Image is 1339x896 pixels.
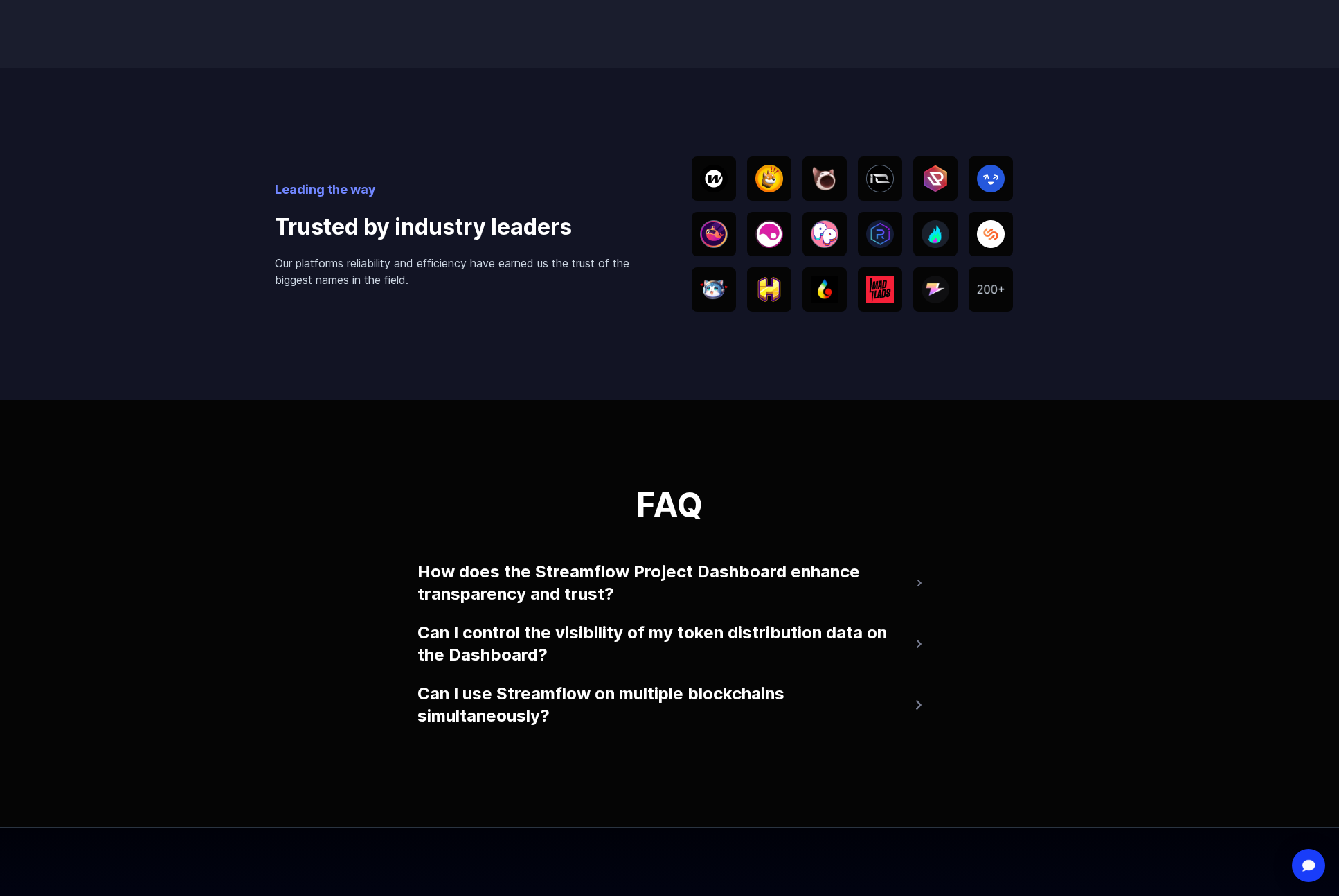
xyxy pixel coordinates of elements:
[977,220,1005,248] img: Solend
[811,165,838,192] img: Popcat
[922,276,949,303] img: Zeus
[866,276,894,303] img: MadLads
[700,220,728,248] img: Whales market
[700,279,728,300] img: WEN
[275,210,647,244] h4: Trusted by industry leaders
[417,489,922,522] h3: FAQ
[755,165,783,192] img: BONK
[755,277,783,302] img: Honeyland
[866,220,894,248] img: Radyum
[417,555,922,611] button: How does the Streamflow Project Dashboard enhance transparency and trust?
[275,180,647,199] p: Leading the way
[1292,849,1325,882] div: Open Intercom Messenger
[922,165,949,192] img: UpRock
[755,220,783,248] img: Elixir Games
[417,677,922,733] button: Can I use Streamflow on multiple blockchains simultaneously?
[275,255,647,288] p: Our platforms reliability and efficiency have earned us the trust of the biggest names in the field.
[977,165,1005,192] img: SEND
[977,285,1005,294] img: 200+
[811,276,838,303] img: Turbos
[417,616,922,672] button: Can I control the visibility of my token distribution data on the Dashboard?
[811,220,838,248] img: Pool Party
[700,165,728,192] img: Wornhole
[922,220,949,248] img: SolBlaze
[866,165,894,192] img: IOnet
